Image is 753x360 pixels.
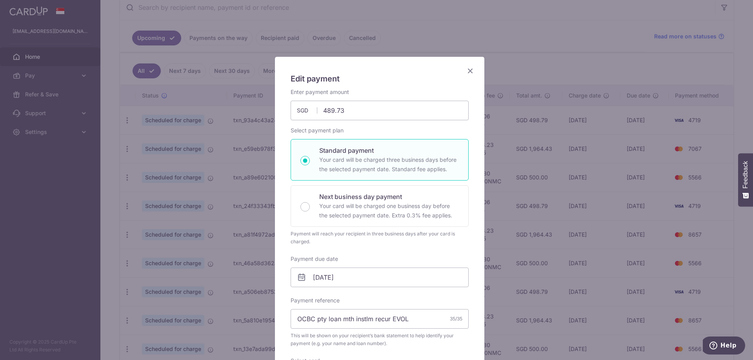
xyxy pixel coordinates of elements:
div: Payment will reach your recipient in three business days after your card is charged. [291,230,469,246]
iframe: Opens a widget where you can find more information [703,336,745,356]
button: Feedback - Show survey [738,153,753,206]
span: SGD [297,107,317,114]
p: Next business day payment [319,192,459,201]
label: Enter payment amount [291,88,349,96]
label: Select payment plan [291,127,344,134]
h5: Edit payment [291,72,469,85]
input: 0.00 [291,101,469,120]
button: Close [466,66,475,76]
input: DD / MM / YYYY [291,268,469,287]
span: This will be shown on your recipient’s bank statement to help identify your payment (e.g. your na... [291,332,469,347]
p: Your card will be charged one business day before the selected payment date. Extra 0.3% fee applies. [319,201,459,220]
label: Payment reference [291,297,340,304]
p: Standard payment [319,146,459,155]
span: Feedback [742,161,749,188]
div: 35/35 [450,315,462,323]
label: Payment due date [291,255,338,263]
p: Your card will be charged three business days before the selected payment date. Standard fee appl... [319,155,459,174]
